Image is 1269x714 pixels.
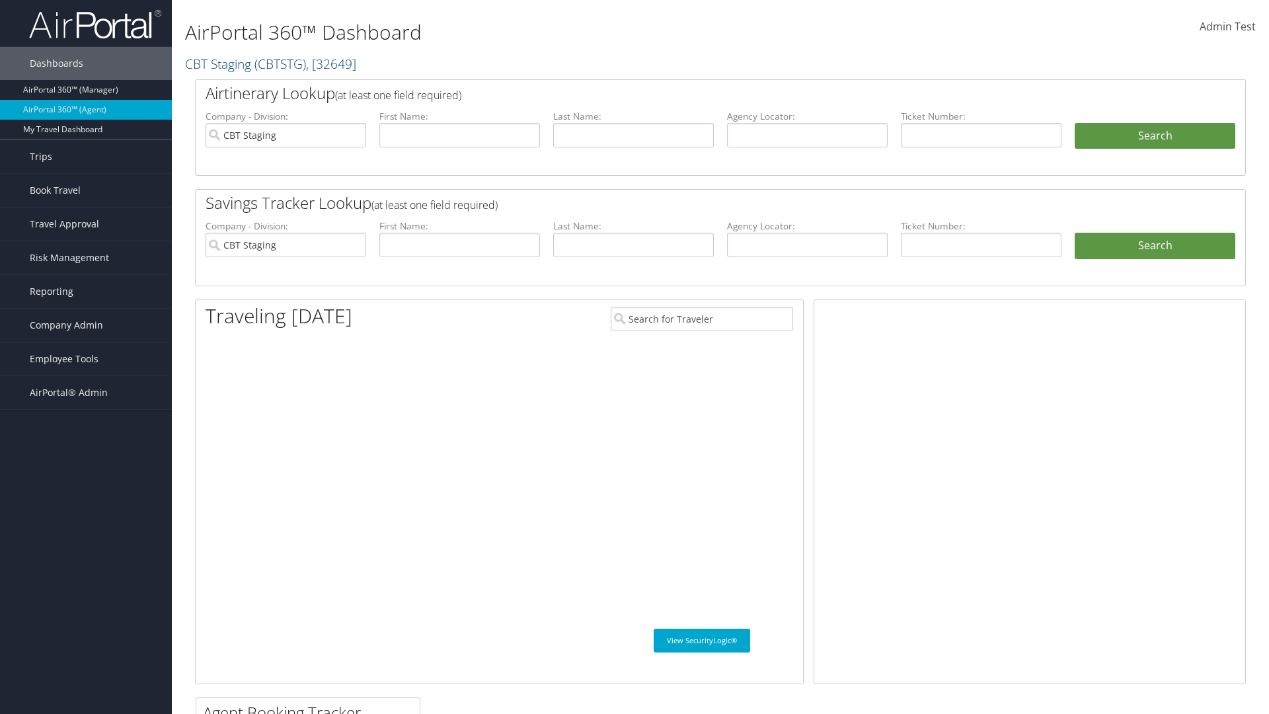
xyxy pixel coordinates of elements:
[901,110,1061,123] label: Ticket Number:
[206,192,1148,214] h2: Savings Tracker Lookup
[727,110,888,123] label: Agency Locator:
[30,376,108,409] span: AirPortal® Admin
[553,110,714,123] label: Last Name:
[306,55,356,73] span: , [ 32649 ]
[30,241,109,274] span: Risk Management
[30,342,98,376] span: Employee Tools
[1200,7,1256,48] a: Admin Test
[1075,123,1235,149] button: Search
[379,219,540,233] label: First Name:
[1200,19,1256,34] span: Admin Test
[185,55,356,73] a: CBT Staging
[206,233,366,257] input: search accounts
[254,55,306,73] span: ( CBTSTG )
[1075,233,1235,259] a: Search
[654,629,750,653] a: View SecurityLogic®
[727,219,888,233] label: Agency Locator:
[206,110,366,123] label: Company - Division:
[335,88,461,102] span: (at least one field required)
[553,219,714,233] label: Last Name:
[30,174,81,207] span: Book Travel
[206,82,1148,104] h2: Airtinerary Lookup
[30,208,99,241] span: Travel Approval
[371,198,498,212] span: (at least one field required)
[30,47,83,80] span: Dashboards
[206,219,366,233] label: Company - Division:
[901,219,1061,233] label: Ticket Number:
[30,275,73,308] span: Reporting
[29,9,161,40] img: airportal-logo.png
[611,307,793,331] input: Search for Traveler
[379,110,540,123] label: First Name:
[185,19,899,46] h1: AirPortal 360™ Dashboard
[206,302,352,330] h1: Traveling [DATE]
[30,309,103,342] span: Company Admin
[30,140,52,173] span: Trips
